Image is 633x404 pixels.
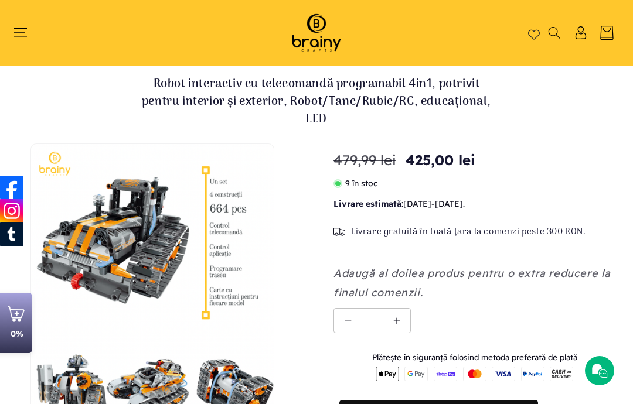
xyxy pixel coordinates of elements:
span: [DATE] [435,198,463,209]
b: Livrare estimată [333,198,401,209]
small: Plătește în siguranță folosind metoda preferată de plată [372,352,577,362]
summary: Căutați [547,26,561,39]
em: Adaugă al doilea produs pentru o extra reducere la finalul comenzii. [333,266,611,299]
p: : - . [333,197,615,211]
span: [DATE] [403,198,431,209]
span: 425,00 lei [406,149,475,170]
p: 9 în stoc [333,176,615,191]
a: Wishlist page link [528,27,540,39]
img: Chat icon [591,362,608,379]
s: 479,99 lei [333,149,396,170]
summary: Meniu [19,26,33,39]
span: Livrare gratuită în toată țara la comenzi peste 300 RON. [351,227,586,238]
h1: Robot interactiv cu telecomandă programabil 4in1, potrivit pentru interior și exterior, Robot/Tan... [141,76,492,128]
img: Brainy Crafts [281,12,352,54]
